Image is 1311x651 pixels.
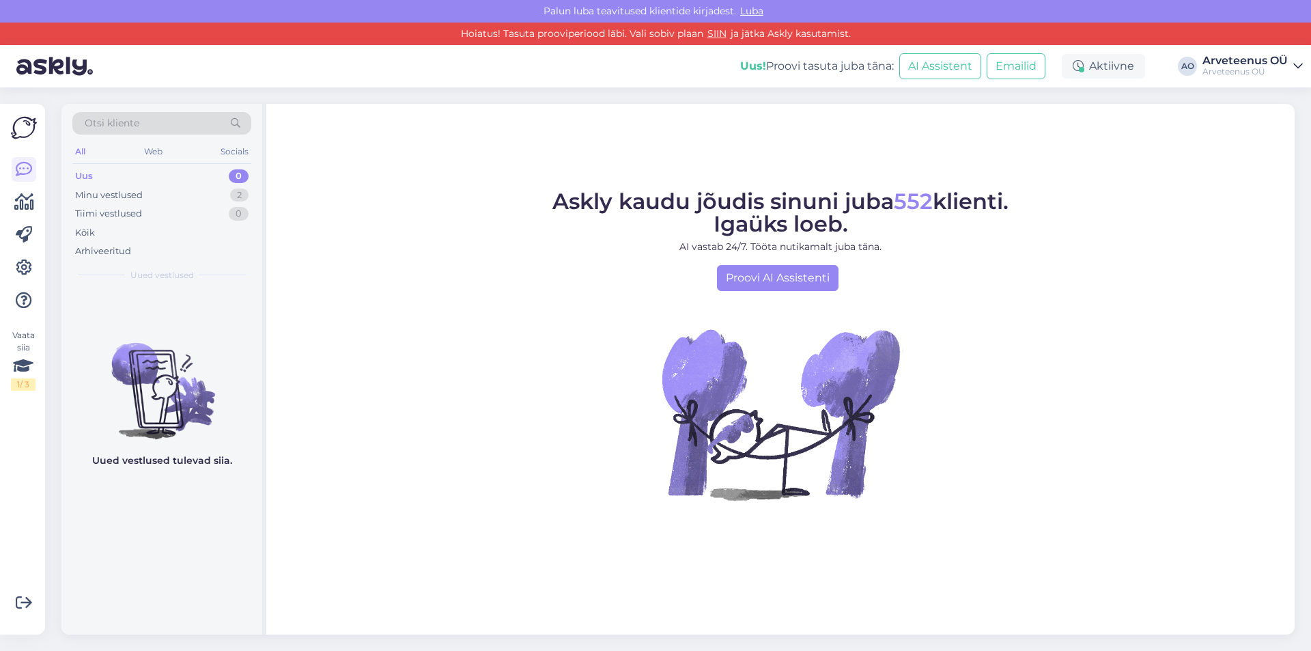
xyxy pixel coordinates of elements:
[61,318,262,441] img: No chats
[229,207,249,221] div: 0
[11,115,37,141] img: Askly Logo
[740,59,766,72] b: Uus!
[75,245,131,258] div: Arhiveeritud
[11,378,36,391] div: 1 / 3
[85,116,139,130] span: Otsi kliente
[229,169,249,183] div: 0
[717,265,838,291] a: Proovi AI Assistenti
[1062,54,1145,79] div: Aktiivne
[75,226,95,240] div: Kõik
[552,188,1009,237] span: Askly kaudu jõudis sinuni juba klienti. Igaüks loeb.
[141,143,165,161] div: Web
[1178,57,1197,76] div: AO
[1202,66,1288,77] div: Arveteenus OÜ
[987,53,1045,79] button: Emailid
[75,189,143,202] div: Minu vestlused
[740,58,894,74] div: Proovi tasuta juba täna:
[736,5,767,17] span: Luba
[75,207,142,221] div: Tiimi vestlused
[1202,55,1288,66] div: Arveteenus OÜ
[894,188,933,214] span: 552
[899,53,981,79] button: AI Assistent
[552,240,1009,254] p: AI vastab 24/7. Tööta nutikamalt juba täna.
[11,329,36,391] div: Vaata siia
[218,143,251,161] div: Socials
[658,291,903,537] img: No Chat active
[92,454,232,468] p: Uued vestlused tulevad siia.
[75,169,93,183] div: Uus
[130,269,194,281] span: Uued vestlused
[703,27,731,40] a: SIIN
[1202,55,1303,77] a: Arveteenus OÜArveteenus OÜ
[230,189,249,202] div: 2
[72,143,88,161] div: All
